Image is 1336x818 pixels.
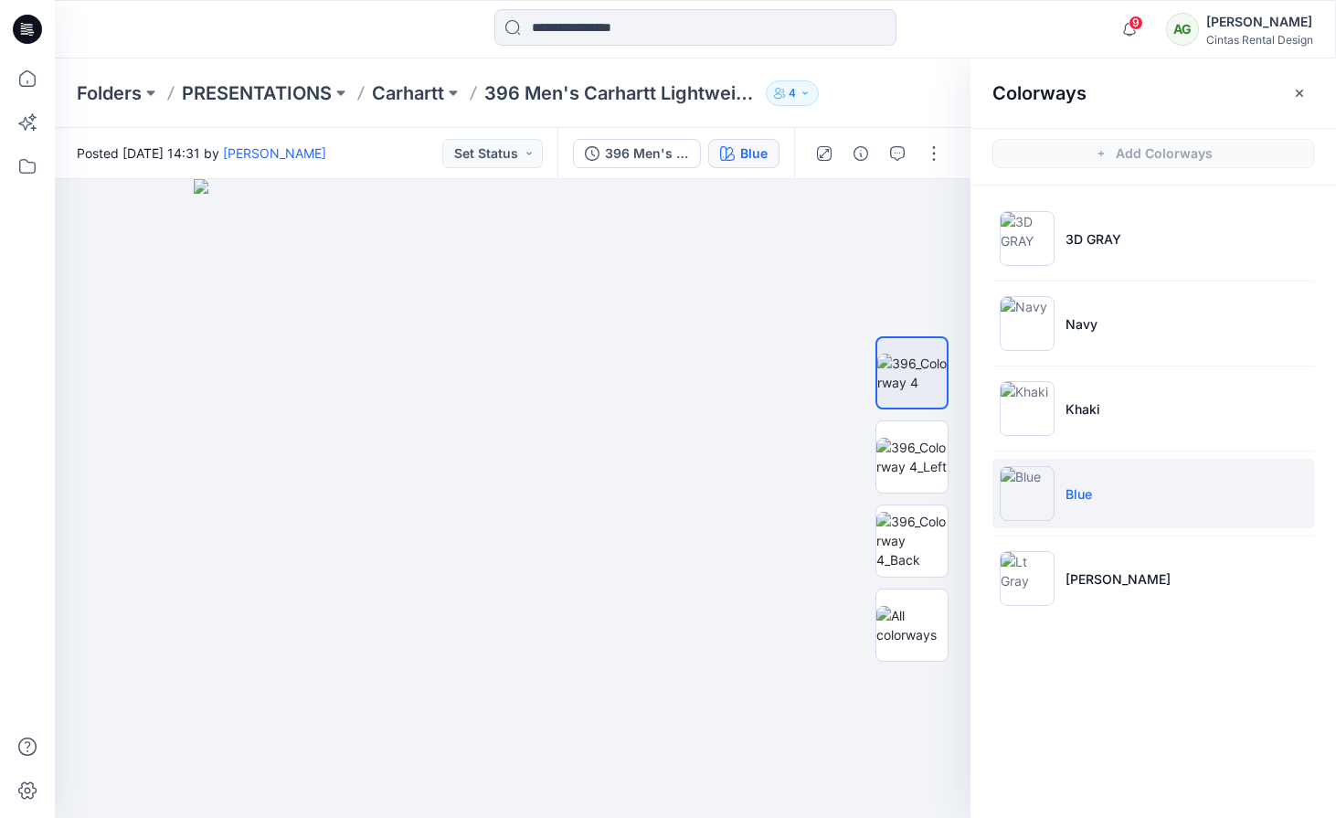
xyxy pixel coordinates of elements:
[992,82,1087,104] h2: Colorways
[77,143,326,163] span: Posted [DATE] 14:31 by
[740,143,768,164] div: Blue
[194,179,832,818] img: eyJhbGciOiJIUzI1NiIsImtpZCI6IjAiLCJzbHQiOiJzZXMiLCJ0eXAiOiJKV1QifQ.eyJkYXRhIjp7InR5cGUiOiJzdG9yYW...
[1000,381,1055,436] img: Khaki
[1129,16,1143,30] span: 9
[789,83,796,103] p: 4
[877,354,947,392] img: 396_Colorway 4
[876,438,948,476] img: 396_Colorway 4_Left
[1000,551,1055,606] img: Lt Gray
[77,80,142,106] a: Folders
[1206,33,1313,47] div: Cintas Rental Design
[1066,399,1100,419] p: Khaki
[708,139,779,168] button: Blue
[876,512,948,569] img: 396_Colorway 4_Back
[223,145,326,161] a: [PERSON_NAME]
[1066,484,1092,504] p: Blue
[1000,211,1055,266] img: 3D GRAY
[766,80,819,106] button: 4
[1066,569,1171,589] p: [PERSON_NAME]
[1166,13,1199,46] div: AG
[573,139,701,168] button: 396 Men's Carhartt Lightweight Workshirt LS/SS
[1206,11,1313,33] div: [PERSON_NAME]
[1066,229,1121,249] p: 3D GRAY
[605,143,689,164] div: 396 Men's Carhartt Lightweight Workshirt LS/SS
[372,80,444,106] a: Carhartt
[484,80,758,106] p: 396 Men's Carhartt Lightweight Workshirt LS/SS
[1066,314,1097,334] p: Navy
[1000,296,1055,351] img: Navy
[846,139,875,168] button: Details
[182,80,332,106] a: PRESENTATIONS
[1000,466,1055,521] img: Blue
[876,606,948,644] img: All colorways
